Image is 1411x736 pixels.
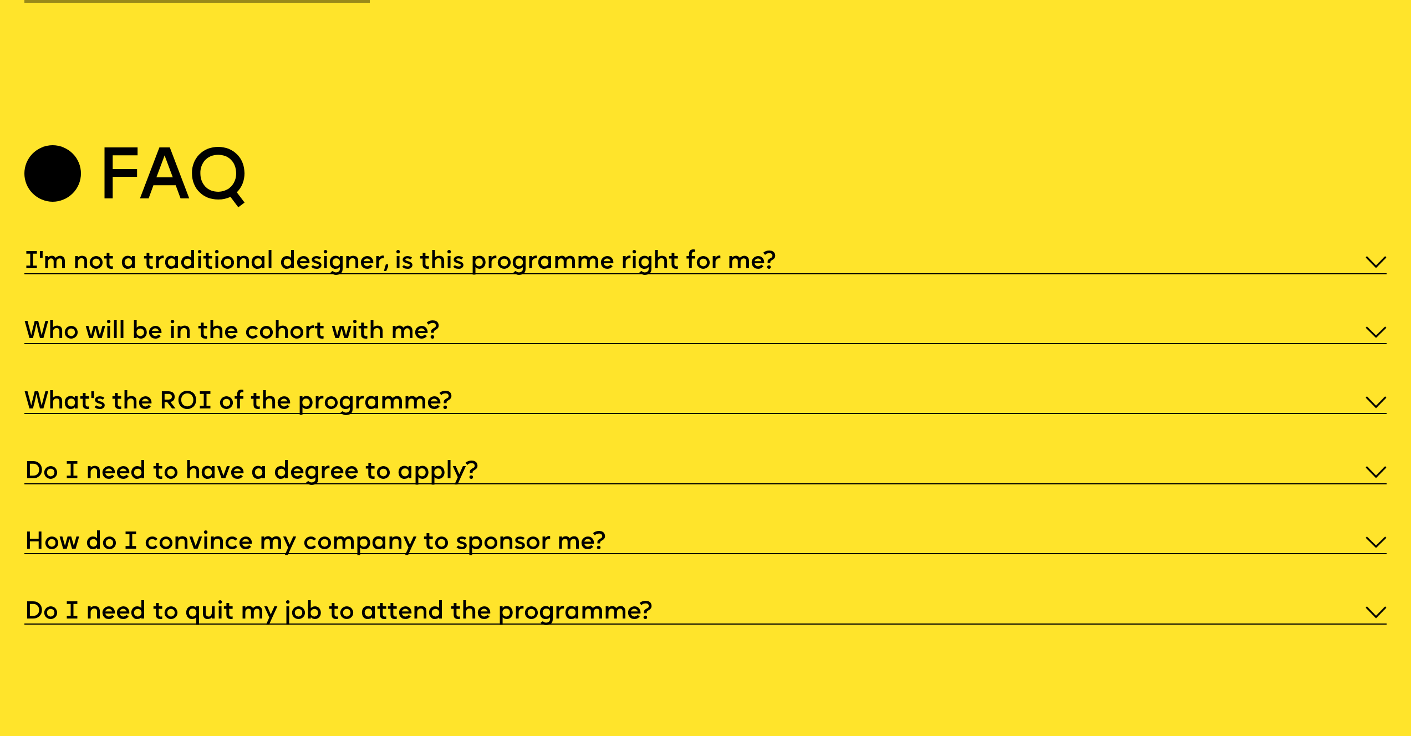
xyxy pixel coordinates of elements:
h5: What’s the ROI of the programme? [24,397,452,408]
h5: How do I convince my company to sponsor me? [24,537,605,548]
h5: Who will be in the cohort with me? [24,326,439,338]
h5: I'm not a traditional designer, is this programme right for me? [24,257,776,268]
h5: Do I need to have a degree to apply? [24,467,478,478]
h2: Faq [96,150,246,211]
h5: Do I need to quit my job to attend the programme? [24,607,652,618]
